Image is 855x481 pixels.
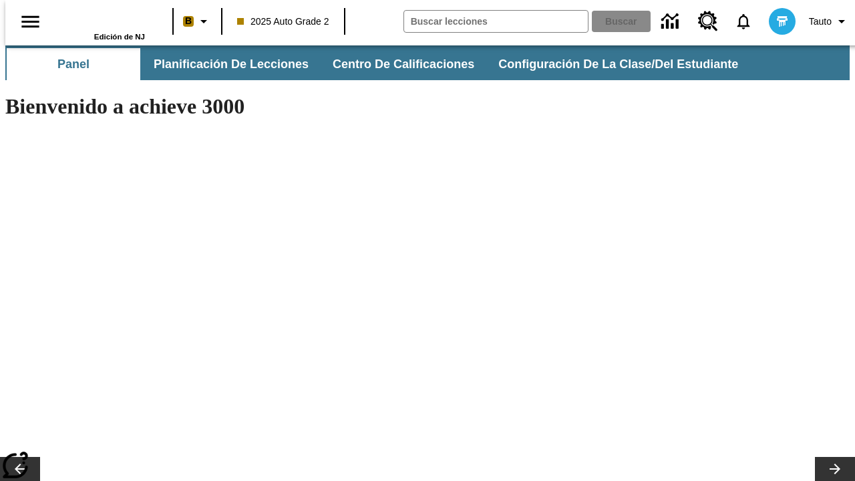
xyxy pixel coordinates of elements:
span: Tauto [809,15,832,29]
input: Buscar campo [404,11,588,32]
div: Portada [58,5,145,41]
span: B [185,13,192,29]
button: Centro de calificaciones [322,48,485,80]
h1: Bienvenido a achieve 3000 [5,94,582,119]
button: Carrusel de lecciones, seguir [815,457,855,481]
button: Perfil/Configuración [804,9,855,33]
button: Abrir el menú lateral [11,2,50,41]
span: 2025 Auto Grade 2 [237,15,329,29]
button: Escoja un nuevo avatar [761,4,804,39]
button: Planificación de lecciones [143,48,319,80]
img: avatar image [769,8,796,35]
a: Centro de información [653,3,690,40]
button: Boost El color de la clase es anaranjado claro. Cambiar el color de la clase. [178,9,217,33]
a: Centro de recursos, Se abrirá en una pestaña nueva. [690,3,726,39]
span: Edición de NJ [94,33,145,41]
button: Panel [7,48,140,80]
a: Portada [58,6,145,33]
div: Subbarra de navegación [5,45,850,80]
button: Configuración de la clase/del estudiante [488,48,749,80]
a: Notificaciones [726,4,761,39]
div: Subbarra de navegación [5,48,750,80]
